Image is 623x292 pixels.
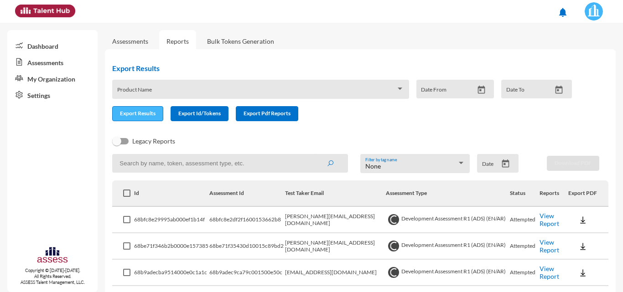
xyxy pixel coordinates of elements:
td: [EMAIL_ADDRESS][DOMAIN_NAME] [285,260,386,286]
td: 68bfc8e2df2f1600153662b8 [209,207,285,233]
a: View Report [540,212,559,227]
td: 68b9adec9ca79c001500e50c [209,260,285,286]
td: [PERSON_NAME][EMAIL_ADDRESS][DOMAIN_NAME] [285,207,386,233]
td: Development Assessment R1 (ADS) (EN/AR) [386,260,510,286]
span: Legacy Reports [132,136,175,147]
td: 68b9adecba9514000e0c1a1c [134,260,209,286]
button: Export Pdf Reports [236,106,298,121]
a: Settings [7,87,98,103]
p: Copyright © [DATE]-[DATE]. All Rights Reserved. ASSESS Talent Management, LLC. [7,267,98,285]
a: Dashboard [7,37,98,54]
a: View Report [540,238,559,254]
h2: Export Results [112,64,579,72]
button: Download PDF [547,156,599,171]
input: Search by name, token, assessment type, etc. [112,154,348,173]
span: Export Id/Tokens [178,110,221,117]
mat-icon: notifications [557,7,568,18]
button: Open calendar [551,85,567,95]
td: Development Assessment R1 (ADS) (EN/AR) [386,233,510,260]
th: Id [134,180,209,207]
th: Export PDF [568,180,608,207]
span: Download PDF [555,159,592,166]
th: Status [510,180,540,207]
td: 68bfc8e29995ab000ef1b14f [134,207,209,233]
td: 68be71f346b2b0000e157385 [134,233,209,260]
span: None [365,162,381,170]
th: Test Taker Email [285,180,386,207]
a: View Report [540,265,559,280]
a: My Organization [7,70,98,87]
td: 68be71f35430d10015c89bd2 [209,233,285,260]
button: Export Results [112,106,163,121]
th: Assessment Id [209,180,285,207]
td: [PERSON_NAME][EMAIL_ADDRESS][DOMAIN_NAME] [285,233,386,260]
span: Export Results [120,110,156,117]
td: Development Assessment R1 (ADS) (EN/AR) [386,207,510,233]
a: Bulk Tokens Generation [200,30,281,52]
span: Export Pdf Reports [244,110,291,117]
td: Attempted [510,233,540,260]
th: Reports [540,180,568,207]
button: Export Id/Tokens [171,106,228,121]
a: Assessments [7,54,98,70]
a: Reports [159,30,196,52]
td: Attempted [510,260,540,286]
td: Attempted [510,207,540,233]
button: Open calendar [473,85,489,95]
th: Assessment Type [386,180,510,207]
a: Assessments [112,37,148,45]
img: assesscompany-logo.png [36,246,68,266]
button: Open calendar [498,159,514,169]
